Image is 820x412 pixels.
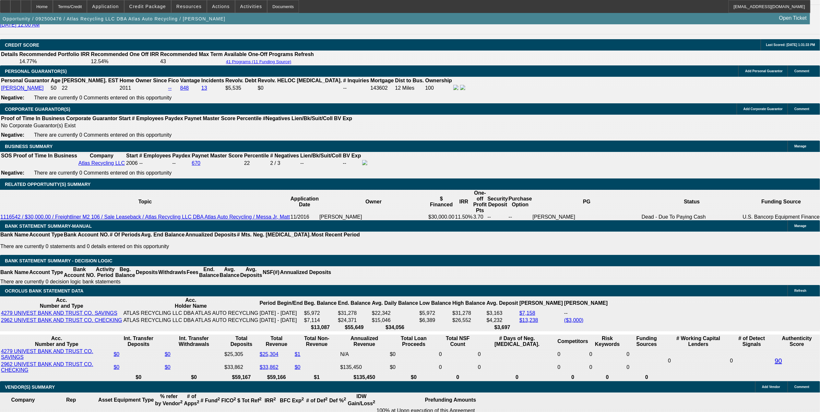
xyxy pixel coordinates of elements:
[478,361,557,373] td: 0
[113,364,119,370] a: $0
[270,160,299,166] div: 2 / 3
[64,232,110,238] th: Bank Account NO.
[136,266,158,279] th: Deposits
[280,266,331,279] th: Annualized Deposits
[224,335,259,348] th: Total Deposits
[5,223,92,229] span: BANK STATEMENT SUMMARY-MANUAL
[557,348,588,360] td: 0
[371,78,394,83] b: Mortgage
[306,398,327,403] b: # of Def
[259,310,303,316] td: [DATE] - [DATE]
[460,85,465,90] img: linkedin-icon.png
[180,78,200,83] b: Vantage
[119,116,130,121] b: Start
[64,266,96,279] th: Bank Account NO.
[165,351,171,357] a: $0
[219,266,240,279] th: Avg. Balance
[184,116,235,121] b: Paynet Master Score
[439,335,477,348] th: Sum of the Total NSF Count and Total Overdraft Fee Count from Ocrolus
[425,397,476,403] b: Prefunding Amounts
[370,85,394,92] td: 143602
[235,0,267,13] button: Activities
[532,190,641,214] th: PG
[258,78,342,83] b: Revolv. HELOC [MEDICAL_DATA].
[176,4,202,9] span: Resources
[373,399,375,404] sup: 2
[343,78,369,83] b: # Inquiries
[372,317,419,324] td: $15,046
[5,384,55,390] span: VENDOR(S) SUMMARY
[419,317,451,324] td: $6,389
[294,51,314,58] th: Refresh
[5,288,83,293] span: OCROLUS BANK STATEMENT DATA
[1,51,18,58] th: Details
[452,297,485,309] th: High Balance
[338,297,371,309] th: End. Balance
[564,310,608,316] td: --
[311,232,360,238] th: Most Recent Period
[304,310,337,316] td: $5,972
[96,266,115,279] th: Activity Period
[19,51,90,58] th: Recommended Portfolio IRR
[172,0,207,13] button: Resources
[110,232,141,238] th: # Of Periods
[340,364,388,370] div: $135,450
[340,374,389,381] th: $135,450
[730,335,774,348] th: # of Detect Signals
[439,348,477,360] td: 0
[425,78,452,83] b: Ownership
[1,153,12,159] th: SOS
[372,324,419,331] th: $34,056
[165,364,171,370] a: $0
[224,361,259,373] td: $33,862
[207,0,235,13] button: Actions
[164,374,223,381] th: $0
[452,317,485,324] td: $26,552
[164,335,223,348] th: Int. Transfer Withdrawals
[519,317,538,323] a: $13,238
[265,398,276,403] b: IRR
[743,190,820,214] th: Funding Source
[589,348,626,360] td: 0
[1,115,65,122] th: Proof of Time In Business
[777,13,809,24] a: Open Ticket
[224,59,293,64] button: 41 Programs (11 Funding Source)
[126,160,138,167] td: 2006
[372,310,419,316] td: $22,342
[302,396,304,401] sup: 2
[240,4,262,9] span: Activities
[113,335,164,348] th: Int. Transfer Deposits
[90,51,159,58] th: Recommended One Off IRR
[66,397,76,403] b: Rep
[419,297,451,309] th: Low Balance
[455,214,473,220] td: 11.50%
[532,214,641,220] td: [PERSON_NAME]
[5,258,113,263] span: Bank Statement Summary - Decision Logic
[165,116,183,121] b: Paydex
[62,78,118,83] b: [PERSON_NAME]. EST
[304,324,337,331] th: $13,087
[794,144,806,148] span: Manage
[78,160,125,166] a: Atlas Recycling LLC
[139,160,143,166] span: --
[743,214,820,220] td: U.S. Bancorp Equipment Finance
[300,160,342,167] td: --
[486,310,518,316] td: $3,163
[172,160,191,167] td: --
[478,374,557,381] th: 0
[129,4,166,9] span: Credit Package
[280,398,304,403] b: BFC Exp
[425,85,452,92] td: 100
[29,266,64,279] th: Account Type
[113,351,119,357] a: $0
[338,324,371,331] th: $55,649
[319,214,428,220] td: [PERSON_NAME]
[473,190,487,214] th: One-off Profit Pts
[199,266,219,279] th: End. Balance
[19,58,90,65] td: 14.77%
[3,16,225,21] span: Opportunity / 092500476 / Atlas Recycling LLC DBA Atlas Auto Recycling / [PERSON_NAME]
[5,42,39,48] span: CREDIT SCORE
[794,107,809,111] span: Comment
[5,107,70,112] span: CORPORATE GUARANTOR(S)
[557,361,588,373] td: 0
